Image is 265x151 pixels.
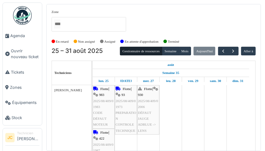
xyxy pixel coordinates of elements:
[144,87,152,91] span: Flotte
[100,131,108,134] span: Flotte
[54,19,60,28] input: Tous
[3,95,42,110] a: Équipements
[93,86,114,127] div: |
[194,47,215,55] button: Aujourd'hui
[116,99,136,109] span: 2025/08/409/01973
[125,39,158,44] label: En attente d'approbation
[54,88,82,92] span: [PERSON_NAME]
[218,47,228,56] button: Précédent
[5,133,15,142] li: JC
[208,77,223,85] a: 30 août 2025
[162,47,179,55] button: Semaine
[100,87,108,91] span: Flotte
[119,77,134,85] a: 26 août 2025
[141,77,155,85] a: 27 août 2025
[3,110,42,125] a: Stock
[168,39,179,44] label: Terminé
[52,9,59,15] label: Zone
[179,47,191,55] button: Mois
[138,111,156,132] span: DÉFAUT JAUGE ADBLUE -> LENS
[138,86,159,134] div: |
[17,131,39,144] li: [PERSON_NAME]
[52,47,103,55] h2: 25 – 31 août 2025
[3,65,42,80] a: Tickets
[10,33,39,39] span: Agenda
[186,77,200,85] a: 29 août 2025
[164,77,177,85] a: 28 août 2025
[56,39,69,44] label: En retard
[121,93,125,97] span: 93
[241,47,256,55] button: Aller à
[123,87,131,91] span: Flotte
[161,69,181,77] a: Semaine 35
[120,47,162,55] button: Gestionnaire de ressources
[116,111,136,132] span: PREPARATION CONTROLE TECHNIQUE
[10,84,39,90] span: Zones
[99,93,104,97] span: 983
[54,71,72,75] span: Techniciens
[228,47,238,56] button: Suivant
[138,99,158,109] span: 2025/08/409/02006
[231,77,245,85] a: 31 août 2025
[93,99,113,109] span: 2025/08/409/01983
[17,131,39,136] div: Technicien
[12,100,39,106] span: Équipements
[104,39,116,44] label: Assigné
[138,93,143,97] span: 930
[3,43,42,64] a: Ouvrir nouveau ticket
[166,61,176,69] a: 25 août 2025
[11,69,39,75] span: Tickets
[11,48,39,60] span: Ouvrir nouveau ticket
[3,28,42,43] a: Agenda
[3,80,42,95] a: Zones
[93,111,108,126] span: CODE DÉFAUT MOTEUR
[97,77,110,85] a: 25 août 2025
[13,6,32,25] img: Badge_color-CXgf-gQk.svg
[5,131,39,146] a: JC Technicien[PERSON_NAME]
[116,86,136,134] div: |
[99,136,104,140] span: 422
[11,115,39,121] span: Stock
[78,39,95,44] label: Non assigné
